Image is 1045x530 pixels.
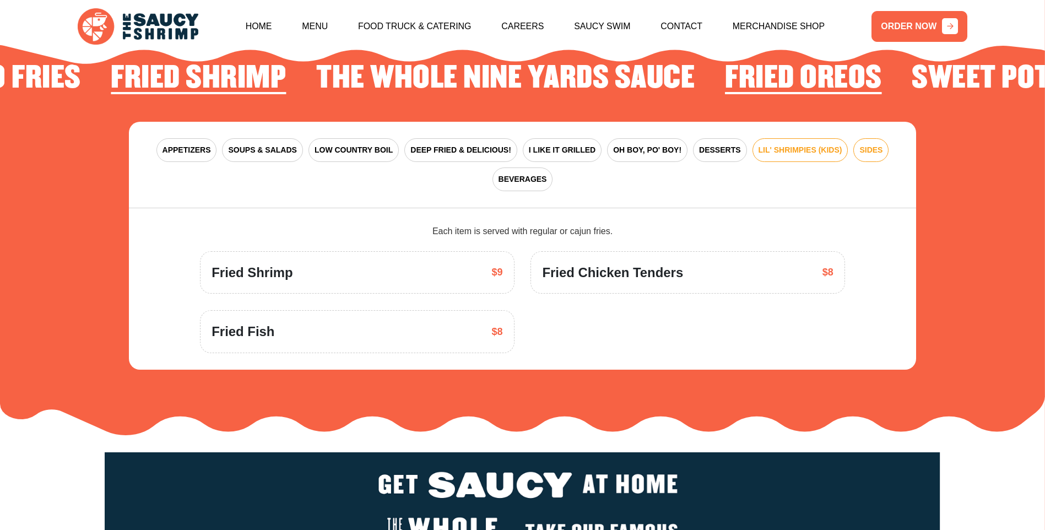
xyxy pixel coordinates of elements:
button: SIDES [853,138,889,162]
span: I LIKE IT GRILLED [529,144,595,156]
span: SIDES [859,144,882,156]
button: BEVERAGES [492,167,553,191]
a: Saucy Swim [574,3,630,50]
span: APPETIZERS [163,144,211,156]
span: $8 [492,325,503,339]
a: Home [246,3,272,50]
button: SOUPS & SALADS [222,138,302,162]
button: APPETIZERS [156,138,217,162]
span: Fried Chicken Tenders [542,263,683,283]
span: LOW COUNTRY BOIL [315,144,393,156]
span: SOUPS & SALADS [228,144,296,156]
a: Menu [302,3,328,50]
img: logo [78,8,198,45]
span: OH BOY, PO' BOY! [613,144,681,156]
span: BEVERAGES [499,174,547,185]
li: 1 of 4 [111,61,286,100]
button: LOW COUNTRY BOIL [308,138,399,162]
a: Food Truck & Catering [358,3,472,50]
button: DEEP FRIED & DELICIOUS! [404,138,517,162]
li: 3 of 4 [725,61,882,100]
div: Each item is served with regular or cajun fries. [200,225,844,238]
span: DEEP FRIED & DELICIOUS! [410,144,511,156]
a: ORDER NOW [871,11,967,42]
h2: The Whole Nine Yards Sauce [316,61,695,95]
li: 2 of 4 [316,61,695,100]
span: Fried Fish [212,322,274,342]
h2: Fried Oreos [725,61,882,95]
button: LIL' SHRIMPIES (KIDS) [752,138,848,162]
a: Careers [501,3,544,50]
button: I LIKE IT GRILLED [523,138,602,162]
a: Merchandise Shop [733,3,825,50]
span: Fried Shrimp [212,263,293,283]
span: LIL' SHRIMPIES (KIDS) [759,144,842,156]
button: OH BOY, PO' BOY! [607,138,687,162]
button: DESSERTS [693,138,746,162]
h2: Fried Shrimp [111,61,286,95]
span: $8 [822,265,833,280]
span: $9 [492,265,503,280]
a: Contact [660,3,702,50]
span: DESSERTS [699,144,740,156]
